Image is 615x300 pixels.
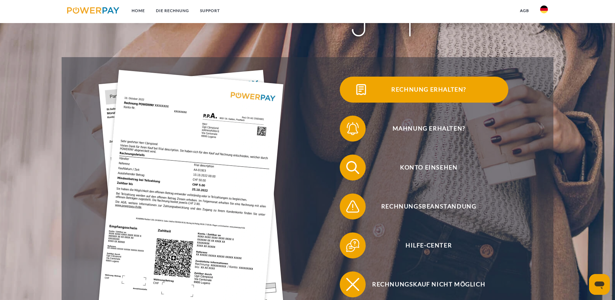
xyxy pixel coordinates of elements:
img: de [540,6,548,13]
span: Hilfe-Center [349,232,508,258]
button: Hilfe-Center [340,232,508,258]
span: Konto einsehen [349,155,508,181]
img: qb_help.svg [345,237,361,254]
button: Mahnung erhalten? [340,116,508,142]
button: Konto einsehen [340,155,508,181]
span: Rechnungsbeanstandung [349,194,508,219]
a: DIE RECHNUNG [150,5,195,17]
img: qb_bill.svg [353,81,369,98]
button: Rechnungsbeanstandung [340,194,508,219]
button: Rechnungskauf nicht möglich [340,271,508,297]
iframe: Schaltfläche zum Öffnen des Messaging-Fensters [589,274,610,295]
a: Home [126,5,150,17]
span: Mahnung erhalten? [349,116,508,142]
span: Rechnung erhalten? [349,77,508,103]
a: SUPPORT [195,5,225,17]
img: qb_bell.svg [345,120,361,137]
img: qb_warning.svg [345,198,361,215]
img: logo-powerpay.svg [67,7,119,14]
img: qb_search.svg [345,159,361,176]
span: Rechnungskauf nicht möglich [349,271,508,297]
button: Rechnung erhalten? [340,77,508,103]
img: qb_close.svg [345,276,361,293]
a: agb [514,5,535,17]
